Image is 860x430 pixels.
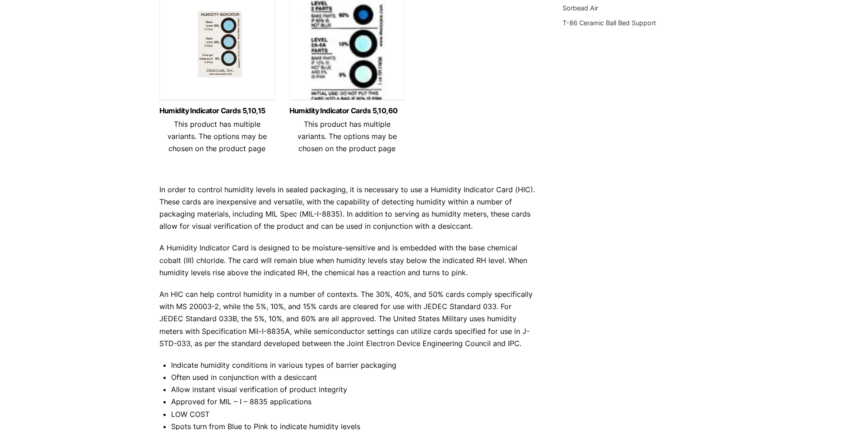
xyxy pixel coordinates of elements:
[171,408,536,421] li: LOW COST
[159,184,536,233] p: In order to control humidity levels in sealed packaging, it is necessary to use a Humidity Indica...
[159,288,536,350] p: An HIC can help control humidity in a number of contexts. The 30%, 40%, and 50% cards comply spec...
[159,242,536,279] p: A Humidity Indicator Card is designed to be moisture-sensitive and is embedded with the base chem...
[562,19,656,27] a: T-86 Ceramic Ball Bed Support
[159,107,275,115] a: Humidity Indicator Cards 5,10,15
[171,371,536,384] li: Often used in conjunction with a desiccant
[171,384,536,396] li: Allow instant visual verification of product integrity
[171,396,536,408] li: Approved for MIL – I – 8835 applications
[167,120,267,153] span: This product has multiple variants. The options may be chosen on the product page
[289,107,405,115] a: Humidity Indicator Cards 5,10,60
[171,359,536,371] li: Indicate humidity conditions in various types of barrier packaging
[562,4,598,12] a: Sorbead Air
[298,120,397,153] span: This product has multiple variants. The options may be chosen on the product page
